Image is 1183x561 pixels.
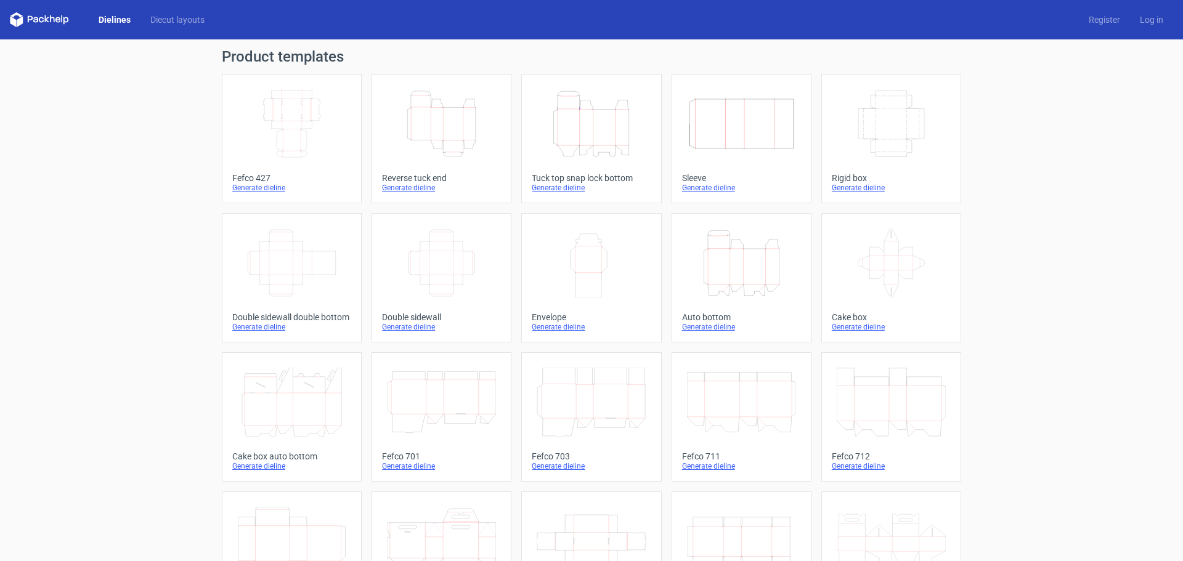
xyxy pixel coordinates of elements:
[521,74,661,203] a: Tuck top snap lock bottomGenerate dieline
[232,451,351,461] div: Cake box auto bottom
[222,213,362,342] a: Double sidewall double bottomGenerate dieline
[521,213,661,342] a: EnvelopeGenerate dieline
[672,352,811,482] a: Fefco 711Generate dieline
[382,322,501,332] div: Generate dieline
[532,451,651,461] div: Fefco 703
[682,322,801,332] div: Generate dieline
[382,312,501,322] div: Double sidewall
[521,352,661,482] a: Fefco 703Generate dieline
[682,183,801,193] div: Generate dieline
[682,173,801,183] div: Sleeve
[1079,14,1130,26] a: Register
[382,173,501,183] div: Reverse tuck end
[682,461,801,471] div: Generate dieline
[222,74,362,203] a: Fefco 427Generate dieline
[372,352,511,482] a: Fefco 701Generate dieline
[821,352,961,482] a: Fefco 712Generate dieline
[832,322,951,332] div: Generate dieline
[672,74,811,203] a: SleeveGenerate dieline
[821,74,961,203] a: Rigid boxGenerate dieline
[532,312,651,322] div: Envelope
[232,183,351,193] div: Generate dieline
[532,322,651,332] div: Generate dieline
[222,49,961,64] h1: Product templates
[382,461,501,471] div: Generate dieline
[832,451,951,461] div: Fefco 712
[140,14,214,26] a: Diecut layouts
[89,14,140,26] a: Dielines
[672,213,811,342] a: Auto bottomGenerate dieline
[832,312,951,322] div: Cake box
[682,451,801,461] div: Fefco 711
[382,451,501,461] div: Fefco 701
[382,183,501,193] div: Generate dieline
[682,312,801,322] div: Auto bottom
[832,461,951,471] div: Generate dieline
[232,312,351,322] div: Double sidewall double bottom
[832,173,951,183] div: Rigid box
[372,74,511,203] a: Reverse tuck endGenerate dieline
[232,322,351,332] div: Generate dieline
[532,461,651,471] div: Generate dieline
[532,183,651,193] div: Generate dieline
[372,213,511,342] a: Double sidewallGenerate dieline
[821,213,961,342] a: Cake boxGenerate dieline
[832,183,951,193] div: Generate dieline
[232,173,351,183] div: Fefco 427
[222,352,362,482] a: Cake box auto bottomGenerate dieline
[232,461,351,471] div: Generate dieline
[532,173,651,183] div: Tuck top snap lock bottom
[1130,14,1173,26] a: Log in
